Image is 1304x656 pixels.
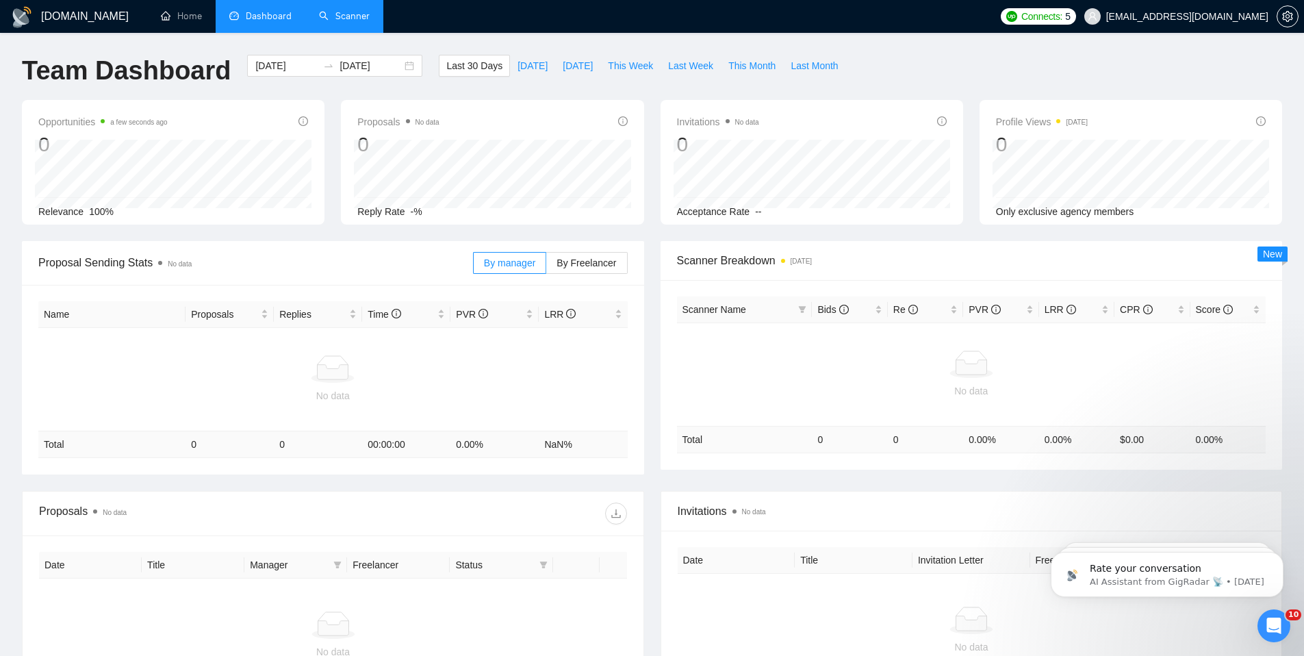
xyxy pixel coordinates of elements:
[1263,249,1282,260] span: New
[38,114,168,130] span: Opportunities
[721,55,783,77] button: This Month
[557,257,616,268] span: By Freelancer
[608,58,653,73] span: This Week
[274,301,362,328] th: Replies
[1045,304,1076,315] span: LRR
[44,388,622,403] div: No data
[728,58,776,73] span: This Month
[411,206,422,217] span: -%
[783,55,845,77] button: Last Month
[439,55,510,77] button: Last 30 Days
[333,561,342,569] span: filter
[142,552,244,579] th: Title
[1114,426,1190,453] td: $ 0.00
[912,547,1030,574] th: Invitation Letter
[38,206,84,217] span: Relevance
[742,508,766,516] span: No data
[450,431,539,458] td: 0.00 %
[89,206,114,217] span: 100%
[11,171,263,203] div: Viktor says…
[618,116,628,126] span: info-circle
[1286,609,1301,620] span: 10
[1065,9,1071,24] span: 5
[455,557,533,572] span: Status
[517,58,548,73] span: [DATE]
[38,431,186,458] td: Total
[605,503,627,525] button: download
[812,426,887,453] td: 0
[1066,305,1076,314] span: info-circle
[677,206,750,217] span: Acceptance Rate
[340,58,402,73] input: End date
[168,260,192,268] span: No data
[1088,12,1097,21] span: user
[21,438,32,449] button: Emoji picker
[969,304,1001,315] span: PVR
[186,301,274,328] th: Proposals
[600,55,661,77] button: This Week
[11,32,263,103] div: Dima says…
[661,55,721,77] button: Last Week
[368,309,400,320] span: Time
[279,307,346,322] span: Replies
[323,60,334,71] span: swap-right
[544,309,576,320] span: LRR
[416,118,439,126] span: No data
[484,257,535,268] span: By manager
[478,309,488,318] span: info-circle
[331,555,344,575] span: filter
[963,426,1038,453] td: 0.00 %
[357,131,439,157] div: 0
[1277,11,1298,22] span: setting
[323,60,334,71] span: to
[991,305,1001,314] span: info-circle
[11,103,225,160] div: Done ✅Your subscription will be restored during the next hour 🙌
[38,131,168,157] div: 0
[893,304,918,315] span: Re
[38,301,186,328] th: Name
[319,10,370,22] a: searchScanner
[1196,304,1233,315] span: Score
[689,640,1255,655] div: No data
[798,305,806,314] span: filter
[682,383,1261,399] div: No data
[161,10,202,22] a: homeHome
[888,426,963,453] td: 0
[246,10,292,22] span: Dashboard
[606,508,626,519] span: download
[937,116,947,126] span: info-circle
[668,58,713,73] span: Last Week
[11,6,33,28] img: logo
[1277,5,1299,27] button: setting
[191,307,258,322] span: Proposals
[1223,305,1233,314] span: info-circle
[39,503,333,525] div: Proposals
[11,203,225,434] div: Hello there!I also want to introduce myself I'm [PERSON_NAME] - your customer success , and I'm h...
[563,58,593,73] span: [DATE]
[22,211,214,426] div: Hello there! I also want to introduce myself I'm [PERSON_NAME] - your customer success , and I'm ...
[1257,609,1290,642] iframe: Intercom live chat
[22,112,214,152] div: Done ✅ Your subscription will be restored during the next hour 🙌
[1120,304,1152,315] span: CPR
[22,373,129,383] a: [URL][DOMAIN_NAME]
[347,552,450,579] th: Freelancer
[1021,9,1062,24] span: Connects:
[59,174,233,186] div: joined the conversation
[11,203,263,464] div: Viktor says…
[103,509,127,516] span: No data
[250,557,328,572] span: Manager
[1256,116,1266,126] span: info-circle
[446,58,502,73] span: Last 30 Days
[908,305,918,314] span: info-circle
[9,5,35,31] button: go back
[11,103,263,171] div: Dima says…
[795,547,912,574] th: Title
[817,304,848,315] span: Bids
[362,431,450,458] td: 00:00:00
[996,131,1088,157] div: 0
[791,257,812,265] time: [DATE]
[791,58,838,73] span: Last Month
[110,118,167,126] time: a few seconds ago
[357,114,439,130] span: Proposals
